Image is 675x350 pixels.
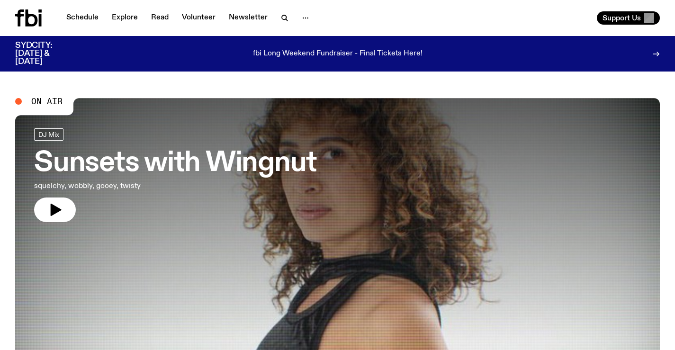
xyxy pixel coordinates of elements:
a: DJ Mix [34,128,63,141]
h3: Sunsets with Wingnut [34,150,317,177]
a: Read [145,11,174,25]
p: squelchy, wobbly, gooey, twisty [34,180,277,192]
button: Support Us [597,11,660,25]
span: DJ Mix [38,131,59,138]
a: Sunsets with Wingnutsquelchy, wobbly, gooey, twisty [34,128,317,222]
span: Support Us [603,14,641,22]
a: Volunteer [176,11,221,25]
a: Schedule [61,11,104,25]
a: Newsletter [223,11,273,25]
a: Explore [106,11,144,25]
h3: SYDCITY: [DATE] & [DATE] [15,42,76,66]
p: fbi Long Weekend Fundraiser - Final Tickets Here! [253,50,423,58]
span: On Air [31,97,63,106]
